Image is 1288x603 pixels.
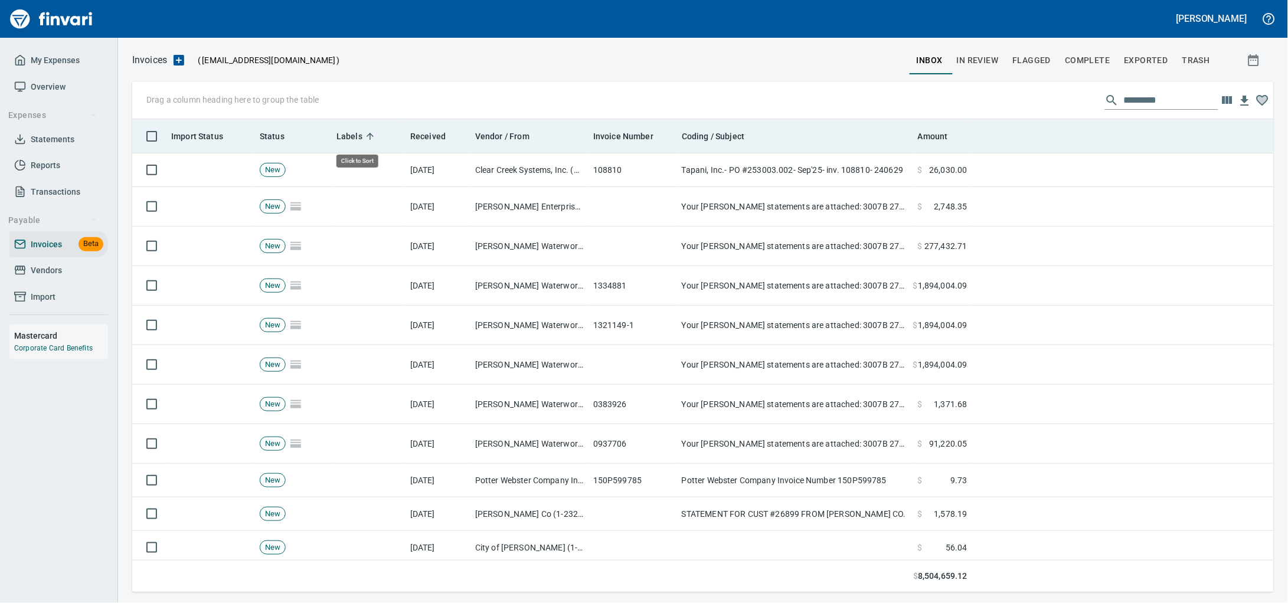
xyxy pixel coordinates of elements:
span: $ [918,164,923,176]
span: Import [31,290,55,304]
td: Tapani, Inc.- PO #253003.002- Sep'25- inv. 108810- 240629 [677,153,913,187]
p: Drag a column heading here to group the table [146,94,319,106]
span: Pages Split [286,359,306,369]
td: [PERSON_NAME] Waterworks <[PERSON_NAME][EMAIL_ADDRESS][DOMAIN_NAME]> [470,227,589,266]
span: 1,371.68 [934,398,967,410]
a: Overview [9,74,108,100]
span: $ [918,201,923,212]
span: 56.04 [946,542,967,553]
span: Pages Split [286,241,306,250]
span: $ [918,240,923,252]
td: [DATE] [406,266,470,306]
span: Statements [31,132,74,147]
td: Your [PERSON_NAME] statements are attached: 3007B 277923 [677,306,913,345]
td: [PERSON_NAME] Waterworks <[PERSON_NAME][EMAIL_ADDRESS][DOMAIN_NAME]> [470,345,589,385]
a: Corporate Card Benefits [14,344,93,352]
span: Coding / Subject [682,129,744,143]
td: 150P599785 [589,464,677,497]
span: Pages Split [286,399,306,408]
td: [DATE] [406,187,470,227]
td: Your [PERSON_NAME] statements are attached: 3007B 277923 [677,424,913,464]
a: Finvari [7,5,96,33]
span: Pages Split [286,438,306,448]
td: 108810 [589,153,677,187]
span: New [260,509,285,520]
span: inbox [917,53,943,68]
span: New [260,320,285,331]
p: ( ) [191,54,340,66]
span: New [260,399,285,410]
button: Show invoices within a particular date range [1236,50,1274,71]
nav: breadcrumb [132,53,167,67]
td: [PERSON_NAME] Co (1-23227) [470,497,589,531]
span: New [260,280,285,291]
td: Your [PERSON_NAME] statements are attached: 3007B 277923 [677,266,913,306]
span: Transactions [31,185,80,199]
button: Choose columns to display [1218,91,1236,109]
span: Labels [336,129,378,143]
span: Coding / Subject [682,129,760,143]
span: Pages Split [286,201,306,211]
span: New [260,475,285,486]
span: $ [918,398,923,410]
span: 1,894,004.09 [918,280,967,291]
span: Received [410,129,446,143]
span: Invoices [31,237,62,252]
span: Vendor / From [475,129,545,143]
span: Reports [31,158,60,173]
td: [DATE] [406,424,470,464]
span: Amount [918,129,963,143]
td: 1334881 [589,266,677,306]
a: Import [9,284,108,310]
span: Invoice Number [593,129,653,143]
span: Import Status [171,129,238,143]
span: Overview [31,80,66,94]
button: [PERSON_NAME] [1173,9,1250,28]
span: 1,894,004.09 [918,319,967,331]
span: [EMAIL_ADDRESS][DOMAIN_NAME] [201,54,336,66]
span: $ [918,542,923,553]
span: 277,432.71 [925,240,968,252]
button: Expenses [4,104,102,126]
span: New [260,241,285,252]
a: InvoicesBeta [9,231,108,258]
span: Exported [1124,53,1168,68]
span: New [260,201,285,212]
span: Amount [918,129,948,143]
span: Complete [1065,53,1110,68]
span: In Review [957,53,999,68]
a: Transactions [9,179,108,205]
span: Vendors [31,263,62,278]
td: Clear Creek Systems, Inc. (1-24579) [470,153,589,187]
td: 0937706 [589,424,677,464]
td: [DATE] [406,227,470,266]
button: Download table [1236,92,1254,110]
span: 1,894,004.09 [918,359,967,371]
td: [DATE] [406,345,470,385]
span: $ [913,359,918,371]
button: Column choices favorited. Click to reset to default [1254,91,1271,109]
span: Import Status [171,129,223,143]
span: $ [913,280,918,291]
td: Potter Webster Company Inc (1-10818) [470,464,589,497]
button: Upload an Invoice [167,53,191,67]
h6: Mastercard [14,329,108,342]
span: Received [410,129,461,143]
td: [DATE] [406,153,470,187]
span: Status [260,129,285,143]
td: Your [PERSON_NAME] statements are attached: 3007B 277923 [677,385,913,424]
span: Beta [79,237,103,251]
td: [DATE] [406,531,470,565]
span: 26,030.00 [930,164,967,176]
span: trash [1182,53,1210,68]
span: My Expenses [31,53,80,68]
span: Vendor / From [475,129,529,143]
td: [PERSON_NAME] Enterprises Inc (1-10368) [470,187,589,227]
span: Labels [336,129,362,143]
td: Your [PERSON_NAME] statements are attached: 3007B 277923 [677,227,913,266]
span: 91,220.05 [930,438,967,450]
span: $ [913,570,918,582]
td: Your [PERSON_NAME] statements are attached: 3007B 277923 [677,345,913,385]
td: 1321149-1 [589,306,677,345]
a: Vendors [9,257,108,284]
